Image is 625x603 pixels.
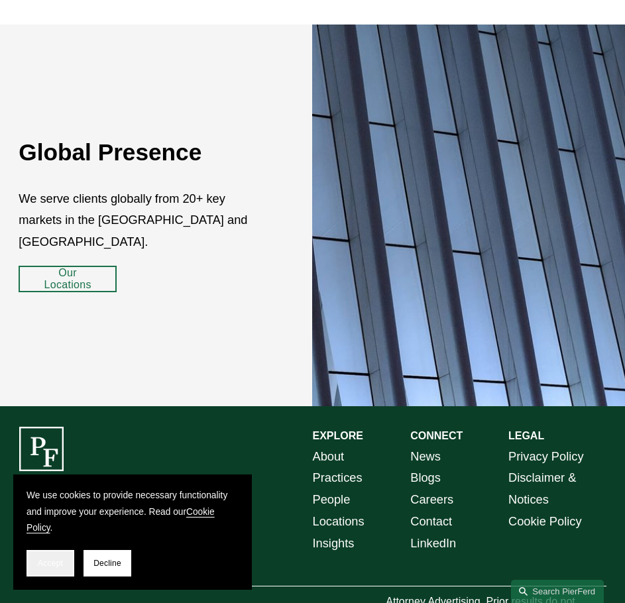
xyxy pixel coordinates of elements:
[19,266,117,292] a: Our Locations
[313,489,351,511] a: People
[410,533,456,555] a: LinkedIn
[27,488,239,537] p: We use cookies to provide necessary functionality and improve your experience. Read our .
[313,533,355,555] a: Insights
[410,489,453,511] a: Careers
[508,446,584,468] a: Privacy Policy
[38,559,63,568] span: Accept
[313,446,345,468] a: About
[313,430,363,441] strong: EXPLORE
[13,474,252,590] section: Cookie banner
[84,550,131,576] button: Decline
[410,430,463,441] strong: CONNECT
[27,550,74,576] button: Accept
[410,467,441,489] a: Blogs
[19,188,263,254] p: We serve clients globally from 20+ key markets in the [GEOGRAPHIC_DATA] and [GEOGRAPHIC_DATA].
[508,467,606,511] a: Disclaimer & Notices
[511,580,604,603] a: Search this site
[93,559,121,568] span: Decline
[508,430,544,441] strong: LEGAL
[410,511,452,533] a: Contact
[313,467,363,489] a: Practices
[313,511,365,533] a: Locations
[508,511,582,533] a: Cookie Policy
[27,507,215,533] a: Cookie Policy
[19,138,263,167] h2: Global Presence
[410,446,441,468] a: News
